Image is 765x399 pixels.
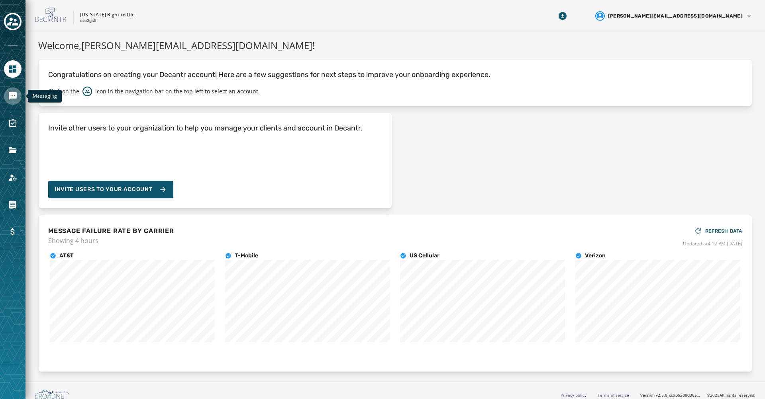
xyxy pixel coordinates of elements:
a: Navigate to Orders [4,196,22,213]
a: Navigate to Home [4,60,22,78]
a: Navigate to Surveys [4,115,22,132]
p: icon in the navigation bar on the top left to select an account. [95,87,260,95]
p: ozo2gsti [80,18,96,24]
h1: Welcome, [PERSON_NAME][EMAIL_ADDRESS][DOMAIN_NAME] ! [38,38,752,53]
span: REFRESH DATA [705,228,742,234]
button: User settings [592,8,755,24]
span: Showing 4 hours [48,236,174,245]
button: REFRESH DATA [694,225,742,237]
h4: US Cellular [410,252,439,260]
button: Invite Users to your account [48,181,173,198]
span: Invite Users to your account [55,186,153,194]
h4: Verizon [585,252,606,260]
span: © 2025 All rights reserved. [707,392,755,398]
p: Congratulations on creating your Decantr account! Here are a few suggestions for next steps to im... [48,69,742,80]
a: Navigate to Files [4,142,22,159]
h4: AT&T [59,252,74,260]
span: Updated at 4:12 PM [DATE] [683,241,742,247]
span: [PERSON_NAME][EMAIL_ADDRESS][DOMAIN_NAME] [608,13,743,19]
p: [US_STATE] Right to Life [80,12,135,18]
h4: MESSAGE FAILURE RATE BY CARRIER [48,226,174,236]
span: Version [640,392,700,398]
a: Privacy policy [561,392,586,398]
button: Toggle account select drawer [4,13,22,30]
h4: T-Mobile [235,252,258,260]
a: Terms of service [598,392,629,398]
h4: Invite other users to your organization to help you manage your clients and account in Decantr. [48,122,363,134]
span: v2.5.8_cc9b62d8d36ac40d66e6ee4009d0e0f304571100 [656,392,700,398]
a: Navigate to Messaging [4,87,22,105]
a: Navigate to Account [4,169,22,186]
div: Messaging [28,90,62,103]
p: Click on the [48,87,79,95]
button: Download Menu [555,9,570,23]
a: Navigate to Billing [4,223,22,241]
